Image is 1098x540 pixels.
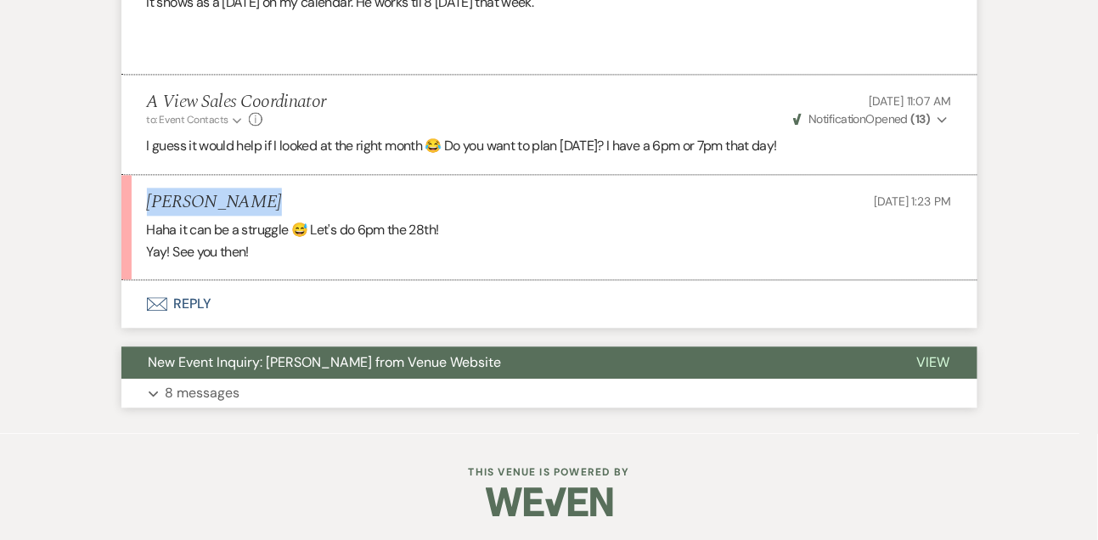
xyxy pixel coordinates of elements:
span: Notification [809,111,866,127]
img: Weven Logo [486,472,613,532]
span: to: Event Contacts [147,113,228,127]
strong: ( 13 ) [911,111,931,127]
button: to: Event Contacts [147,112,245,127]
button: New Event Inquiry: [PERSON_NAME] from Venue Website [121,346,890,379]
h5: A View Sales Coordinator [147,92,326,113]
button: View [890,346,977,379]
button: 8 messages [121,379,977,408]
button: Reply [121,280,977,328]
span: [DATE] 11:07 AM [870,93,952,109]
p: I guess it would help if I looked at the right month 😂 Do you want to plan [DATE]? I have a 6pm o... [147,135,952,157]
span: View [917,353,950,371]
div: Haha it can be a struggle 😅 Let's do 6pm the 28th! Yay! See you then! [147,219,952,262]
p: 8 messages [166,382,240,404]
span: Opened [793,111,931,127]
span: New Event Inquiry: [PERSON_NAME] from Venue Website [149,353,502,371]
button: NotificationOpened (13) [791,110,951,128]
span: [DATE] 1:23 PM [874,194,951,209]
h5: [PERSON_NAME] [147,192,282,213]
